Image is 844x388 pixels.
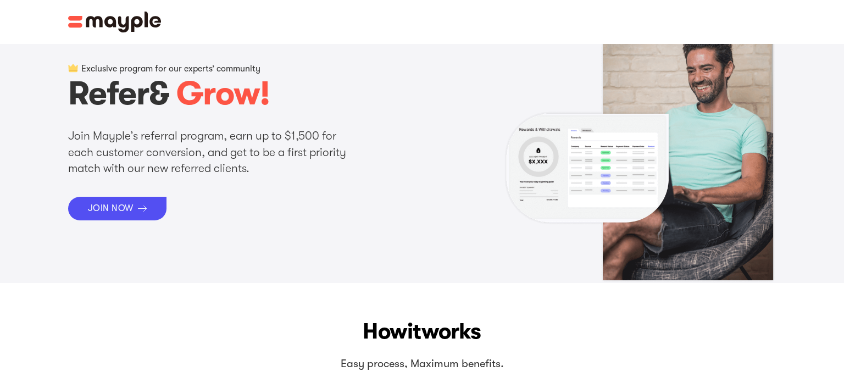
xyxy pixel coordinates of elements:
[68,75,149,113] span: Refer
[88,203,134,214] div: JOIN NOW
[46,316,798,347] h2: How works
[407,319,421,344] span: it
[81,64,260,74] p: Exclusive program for our experts’ community
[68,197,166,220] a: JOIN NOW
[216,356,628,372] p: Easy process, Maximum benefits.
[68,12,162,32] img: Mayple logo
[149,75,169,113] span: &
[176,75,270,113] span: Grow!
[68,128,354,176] p: Join Mayple’s referral program, earn up to $1,500 for each customer conversion, and get to be a f...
